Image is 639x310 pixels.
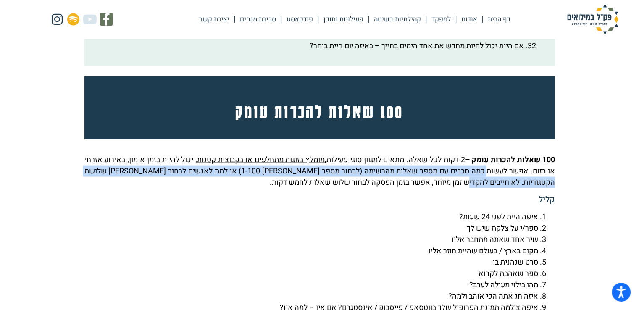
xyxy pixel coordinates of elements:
li: ספר/י על צלקת שיש לך [84,223,538,234]
a: פודקאסט [281,10,318,29]
h4: 100 שאלות להכרות עומק [103,102,536,121]
nav: Menu [194,10,515,29]
li: סרט שנהנית בו [84,257,538,268]
li: אם היית יכול לחיות מחדש את אחד הימים בחייך – באיזה יום היית בוחר? [98,40,524,52]
li: איפה היית לפני 24 שעות? [84,211,538,223]
u: מומלץ בזוגות מתחלפים או בקבוצות קטנות [197,154,325,166]
a: למפקד [426,10,456,29]
a: דף הבית [483,10,515,29]
img: פק"ל [551,4,635,34]
a: סביבת מנחים [235,10,281,29]
li: מהו בילוי מעולה לערב? [84,279,538,291]
h5: קליל [84,194,555,205]
li: ספר שאהבת לקרוא [84,268,538,279]
a: אודות [456,10,482,29]
strong: 100 שאלות להכרות עומק – [465,154,555,166]
li: איזה חג אתה הכי אוהב ולמה? [84,291,538,302]
a: קהילתיות כשיטה [369,10,426,29]
li: שיר אחד שאתה מתחבר אליו [84,234,538,245]
a: יצירת קשר [194,10,234,29]
a: פעילויות ותוכן [318,10,368,29]
p: 2 דקות לכל שאלה. מתאים למגוון סוגי פעילות, , יכול להיות בזמן אימון, באירוע אזרחי או בזום. אפשר לע... [84,154,555,188]
li: מקום בארץ / בעולם שהיית חוזר אליו [84,245,538,257]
